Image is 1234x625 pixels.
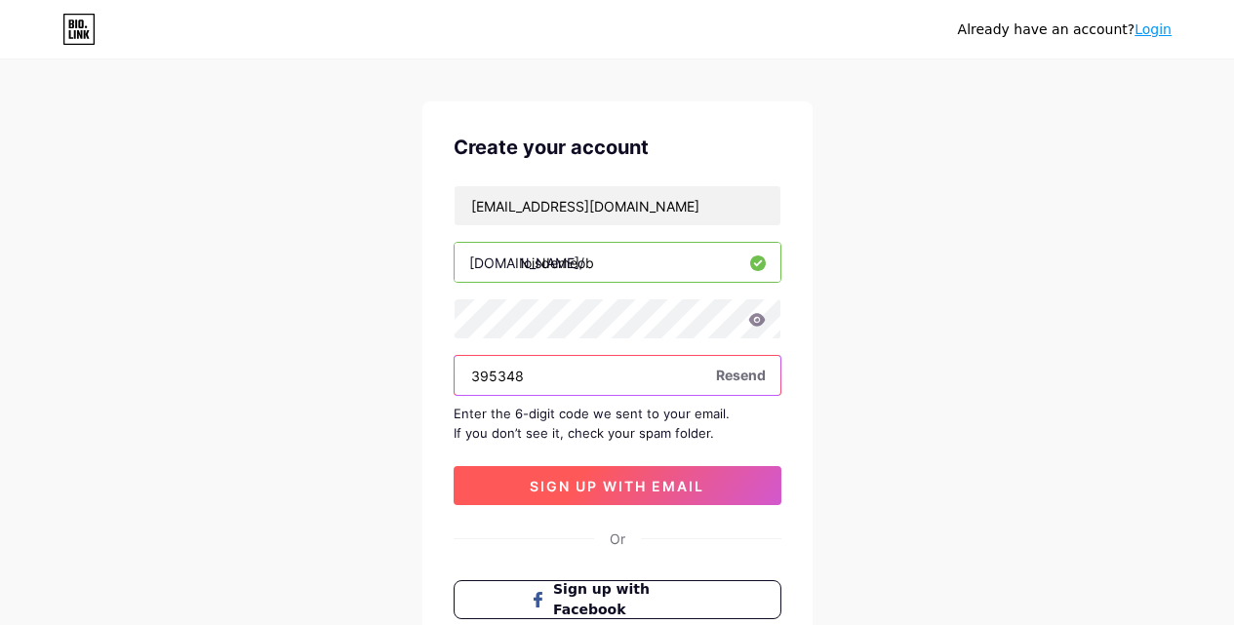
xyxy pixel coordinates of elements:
input: Paste login code [455,356,780,395]
div: Create your account [454,133,781,162]
div: Already have an account? [958,20,1172,40]
div: Or [610,528,625,549]
input: Email [455,186,780,225]
span: Sign up with Facebook [553,579,704,620]
button: sign up with email [454,466,781,505]
input: username [455,243,780,282]
a: Login [1134,21,1172,37]
div: [DOMAIN_NAME]/ [469,253,584,273]
span: sign up with email [530,478,704,494]
span: Resend [716,365,766,385]
button: Sign up with Facebook [454,580,781,619]
div: Enter the 6-digit code we sent to your email. If you don’t see it, check your spam folder. [454,404,781,443]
